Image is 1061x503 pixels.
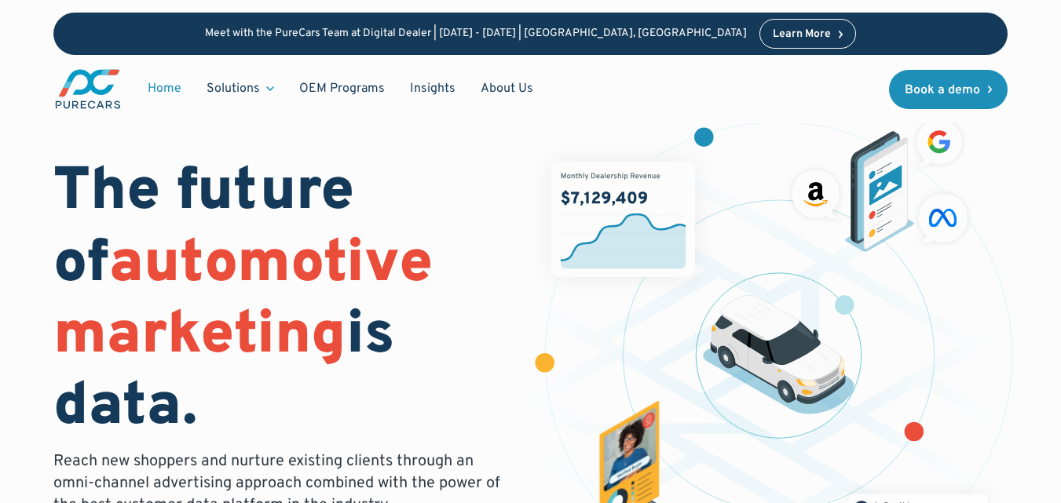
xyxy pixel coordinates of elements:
a: Insights [397,74,468,104]
span: automotive marketing [53,228,433,374]
img: purecars logo [53,67,123,111]
a: Book a demo [889,70,1008,109]
div: Book a demo [905,84,980,97]
img: illustration of a vehicle [703,295,854,414]
img: chart showing monthly dealership revenue of $7m [551,162,695,276]
div: Solutions [207,80,260,97]
a: OEM Programs [287,74,397,104]
a: main [53,67,123,111]
div: Solutions [194,74,287,104]
p: Meet with the PureCars Team at Digital Dealer | [DATE] - [DATE] | [GEOGRAPHIC_DATA], [GEOGRAPHIC_... [205,27,747,41]
a: Home [135,74,194,104]
div: Learn More [773,29,831,40]
a: Learn More [759,19,857,49]
a: About Us [468,74,546,104]
h1: The future of is data. [53,158,512,444]
img: ads on social media and advertising partners [785,113,975,252]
